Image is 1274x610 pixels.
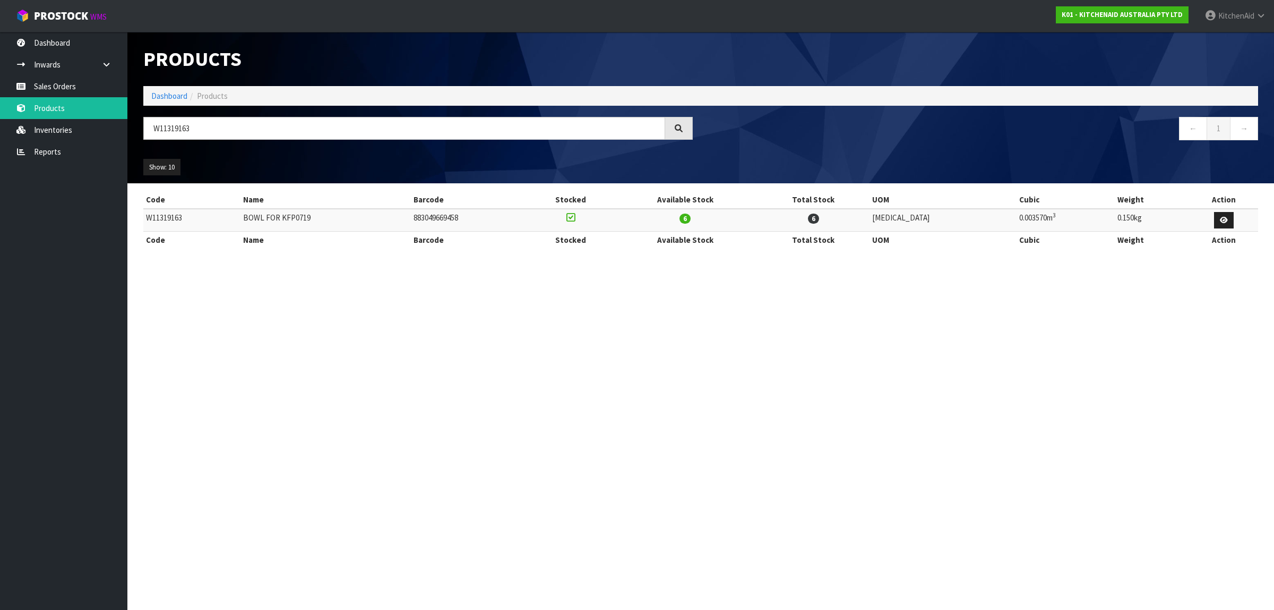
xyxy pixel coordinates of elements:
[240,209,411,232] td: BOWL FOR KFP0719
[808,214,819,224] span: 6
[1218,11,1254,21] span: KitchenAid
[1190,191,1258,208] th: Action
[870,191,1017,208] th: UOM
[151,91,187,101] a: Dashboard
[757,191,870,208] th: Total Stock
[613,191,757,208] th: Available Stock
[709,117,1258,143] nav: Page navigation
[1207,117,1230,140] a: 1
[870,232,1017,249] th: UOM
[1062,10,1183,19] strong: K01 - KITCHENAID AUSTRALIA PTY LTD
[1115,209,1190,232] td: 0.150kg
[1190,232,1258,249] th: Action
[90,12,107,22] small: WMS
[143,48,693,70] h1: Products
[143,159,180,176] button: Show: 10
[757,232,870,249] th: Total Stock
[143,209,240,232] td: W11319163
[143,232,240,249] th: Code
[1053,211,1056,219] sup: 3
[240,191,411,208] th: Name
[1179,117,1207,140] a: ←
[143,191,240,208] th: Code
[34,9,88,23] span: ProStock
[411,191,528,208] th: Barcode
[197,91,228,101] span: Products
[528,191,613,208] th: Stocked
[679,214,691,224] span: 6
[1017,209,1115,232] td: 0.003570m
[143,117,665,140] input: Search products
[1230,117,1258,140] a: →
[411,232,528,249] th: Barcode
[411,209,528,232] td: 883049669458
[613,232,757,249] th: Available Stock
[1115,232,1190,249] th: Weight
[1115,191,1190,208] th: Weight
[1017,232,1115,249] th: Cubic
[1017,191,1115,208] th: Cubic
[240,232,411,249] th: Name
[870,209,1017,232] td: [MEDICAL_DATA]
[16,9,29,22] img: cube-alt.png
[528,232,613,249] th: Stocked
